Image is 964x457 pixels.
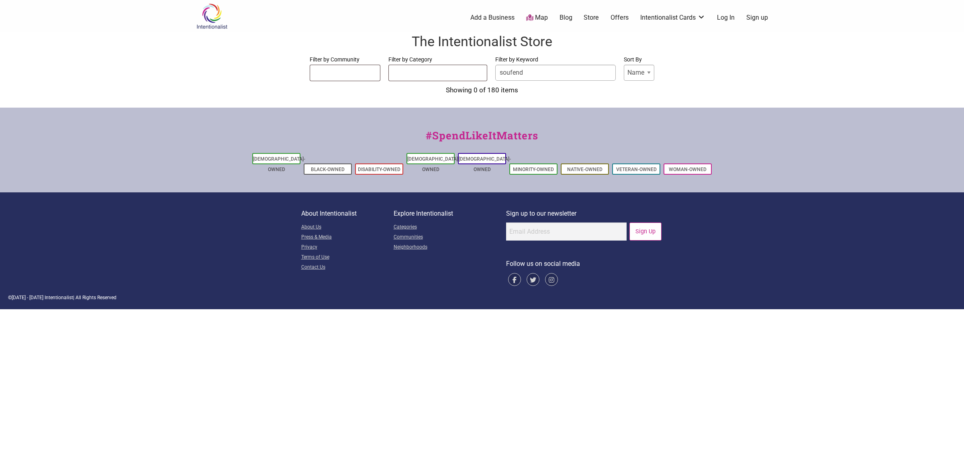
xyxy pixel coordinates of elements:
[253,156,305,172] a: [DEMOGRAPHIC_DATA]-Owned
[506,222,627,241] input: Email Address
[12,295,43,300] span: [DATE] - [DATE]
[669,167,707,172] a: Woman-Owned
[8,294,956,301] div: © | All Rights Reserved
[394,243,506,253] a: Neighborhoods
[470,13,515,22] a: Add a Business
[394,208,506,219] p: Explore Intentionalist
[301,253,394,263] a: Terms of Use
[358,167,400,172] a: Disability-Owned
[388,55,487,65] label: Filter by Category
[629,222,662,241] input: Sign Up
[495,55,616,65] label: Filter by Keyword
[526,13,548,22] a: Map
[459,156,511,172] a: [DEMOGRAPHIC_DATA]-Owned
[310,55,380,65] label: Filter by Community
[394,233,506,243] a: Communities
[513,167,554,172] a: Minority-Owned
[301,263,394,273] a: Contact Us
[746,13,768,22] a: Sign up
[717,13,735,22] a: Log In
[394,222,506,233] a: Categories
[640,13,705,22] a: Intentionalist Cards
[45,295,73,300] span: Intentionalist
[301,208,394,219] p: About Intentionalist
[624,55,654,65] label: Sort By
[506,259,663,269] p: Follow us on social media
[567,167,602,172] a: Native-Owned
[407,156,460,172] a: [DEMOGRAPHIC_DATA]-Owned
[495,65,616,81] input: at least 3 characters
[584,13,599,22] a: Store
[8,85,956,96] div: Showing 0 of 180 items
[301,233,394,243] a: Press & Media
[311,167,345,172] a: Black-Owned
[193,3,231,29] img: Intentionalist
[611,13,629,22] a: Offers
[301,243,394,253] a: Privacy
[301,222,394,233] a: About Us
[506,208,663,219] p: Sign up to our newsletter
[560,13,572,22] a: Blog
[616,167,657,172] a: Veteran-Owned
[8,32,956,51] h1: The Intentionalist Store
